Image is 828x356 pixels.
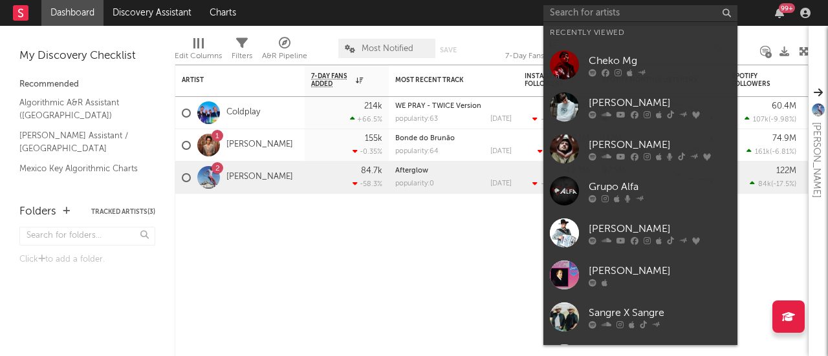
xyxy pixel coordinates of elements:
div: Folders [19,204,56,220]
a: Afterglow [395,167,428,174]
span: -6.81 % [772,149,794,156]
a: [PERSON_NAME] [543,254,737,296]
span: -5.42k [541,116,562,123]
div: 99 + [779,3,795,13]
input: Search for folders... [19,227,155,246]
div: [DATE] [490,148,512,155]
div: 122M [776,167,796,175]
div: popularity: 64 [395,148,439,155]
a: Algorithmic A&R Assistant ([GEOGRAPHIC_DATA]) [19,96,142,122]
div: A&R Pipeline [262,48,307,64]
div: [PERSON_NAME] [589,137,731,152]
div: [PERSON_NAME] [589,95,731,110]
div: Recently Viewed [550,25,731,41]
a: Coldplay [226,107,260,118]
div: ( ) [532,115,589,123]
span: 161k [755,149,770,156]
div: Edit Columns [175,32,222,70]
div: [PERSON_NAME] [589,263,731,278]
div: 7-Day Fans Added (7-Day Fans Added) [505,48,602,64]
div: Sangre X Sangre [589,305,731,320]
div: Filters [232,48,252,64]
span: Most Notified [362,45,413,53]
div: 7-Day Fans Added (7-Day Fans Added) [505,32,602,70]
div: Artist [182,76,279,84]
div: Most Recent Track [395,76,492,84]
div: Grupo Alfa [589,179,731,194]
div: ( ) [745,115,796,123]
a: Mexico Key Algorithmic Charts [19,162,142,176]
span: -9.98 % [770,116,794,123]
div: Click to add a folder. [19,252,155,267]
div: ( ) [538,147,589,156]
div: popularity: 0 [395,180,434,187]
span: 107k [753,116,768,123]
div: Cheko Mg [589,53,731,68]
div: ( ) [532,180,589,188]
div: Spotify Followers [732,72,777,88]
button: Tracked Artists(3) [91,209,155,215]
div: A&R Pipeline [262,32,307,70]
a: [PERSON_NAME] Assistant / [GEOGRAPHIC_DATA] [19,129,142,155]
div: -0.35 % [353,147,382,156]
div: 155k [365,134,382,143]
div: Edit Columns [175,48,222,64]
button: 99+ [775,8,784,18]
div: [DATE] [490,180,512,187]
div: 84.7k [361,167,382,175]
button: Save [440,47,457,54]
div: [PERSON_NAME] [809,122,824,198]
span: -16.2k [541,181,561,188]
div: [DATE] [490,116,512,123]
a: [PERSON_NAME] [543,212,737,254]
a: [PERSON_NAME] [226,172,293,183]
div: popularity: 63 [395,116,438,123]
div: WE PRAY - TWICE Version [395,103,512,110]
div: ( ) [746,147,796,156]
a: [PERSON_NAME] [543,86,737,128]
div: Filters [232,32,252,70]
div: ( ) [750,180,796,188]
div: -58.3 % [353,180,382,188]
input: Search for artists [543,5,737,21]
a: Sangre X Sangre [543,296,737,338]
span: 7-Day Fans Added [311,72,353,88]
div: +66.5 % [350,115,382,123]
span: -17.5 % [773,181,794,188]
div: My Discovery Checklist [19,48,155,64]
a: Bonde do Brunão [395,135,455,142]
div: 60.4M [772,102,796,110]
div: Recommended [19,77,155,92]
div: 214k [364,102,382,110]
div: Instagram Followers [525,72,570,88]
a: Cheko Mg [543,44,737,86]
div: [PERSON_NAME] [589,221,731,236]
a: [PERSON_NAME] [543,128,737,170]
div: 74.9M [772,134,796,143]
a: WE PRAY - TWICE Version [395,103,481,110]
div: Afterglow [395,167,512,174]
div: Bonde do Brunão [395,135,512,142]
span: 84k [758,181,771,188]
a: Grupo Alfa [543,170,737,212]
a: [PERSON_NAME] [226,140,293,151]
